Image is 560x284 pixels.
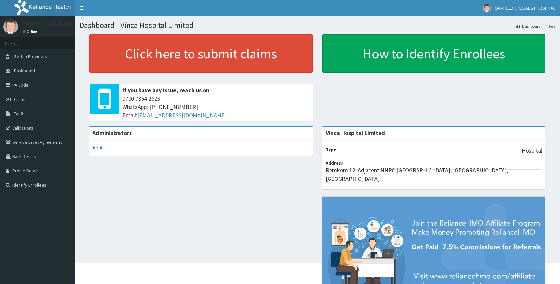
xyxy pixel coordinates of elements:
svg: audio-loading [93,143,102,153]
a: Click here to submit claims [89,34,313,73]
img: User Image [483,4,491,12]
h1: Dashboard - Vinca Hospital Limited [80,21,555,30]
a: Dashboard [516,23,541,29]
a: Online [23,29,38,34]
span: Switch Providers [14,54,47,59]
li: Here [541,23,555,29]
span: OAKFIELD SPECIALIST HOSPITAL [495,5,555,11]
p: Hospital [522,146,542,155]
a: How to Identify Enrollees [322,34,546,73]
b: Type [326,147,336,153]
strong: Vinca Hospital Limited [326,129,385,137]
span: Claims [14,96,27,102]
b: If you have any issue, reach us on: [122,86,211,94]
span: 0700 7354 2623 WhatsApp: [PHONE_NUMBER] Email: [122,94,309,119]
a: [EMAIL_ADDRESS][DOMAIN_NAME] [137,111,227,119]
span: Dashboard [14,68,35,74]
img: User Image [3,19,18,34]
b: Administrators [93,129,132,137]
span: Tariffs [14,111,26,117]
p: OAKFIELD SPECIALIST HOSPITAL [23,21,104,27]
b: Address [326,160,343,166]
p: Remkom 12, Adjacent NNPC [GEOGRAPHIC_DATA], [GEOGRAPHIC_DATA], [GEOGRAPHIC_DATA] [326,166,542,183]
